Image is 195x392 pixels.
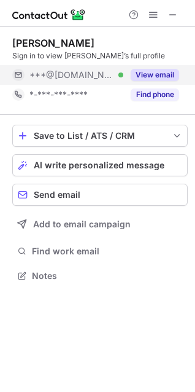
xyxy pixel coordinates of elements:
div: Sign in to view [PERSON_NAME]’s full profile [12,50,188,61]
span: Add to email campaign [33,219,131,229]
div: [PERSON_NAME] [12,37,94,49]
img: ContactOut v5.3.10 [12,7,86,22]
button: AI write personalized message [12,154,188,176]
span: Notes [32,270,183,281]
span: ***@[DOMAIN_NAME] [29,69,114,80]
button: Find work email [12,243,188,260]
span: AI write personalized message [34,160,164,170]
span: Find work email [32,246,183,257]
button: Notes [12,267,188,284]
div: Save to List / ATS / CRM [34,131,166,141]
button: Reveal Button [131,69,179,81]
button: save-profile-one-click [12,125,188,147]
span: Send email [34,190,80,200]
button: Add to email campaign [12,213,188,235]
button: Reveal Button [131,88,179,101]
button: Send email [12,184,188,206]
